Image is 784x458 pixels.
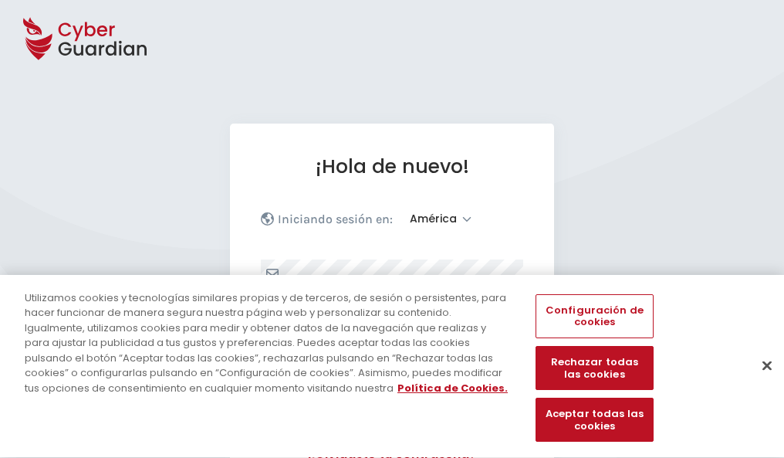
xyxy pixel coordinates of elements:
[25,290,512,396] div: Utilizamos cookies y tecnologías similares propias y de terceros, de sesión o persistentes, para ...
[536,294,653,338] button: Configuración de cookies
[536,347,653,391] button: Rechazar todas las cookies
[536,399,653,443] button: Aceptar todas las cookies
[278,212,393,227] p: Iniciando sesión en:
[397,381,508,395] a: Más información sobre su privacidad, se abre en una nueva pestaña
[750,348,784,382] button: Cerrar
[261,154,523,178] h1: ¡Hola de nuevo!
